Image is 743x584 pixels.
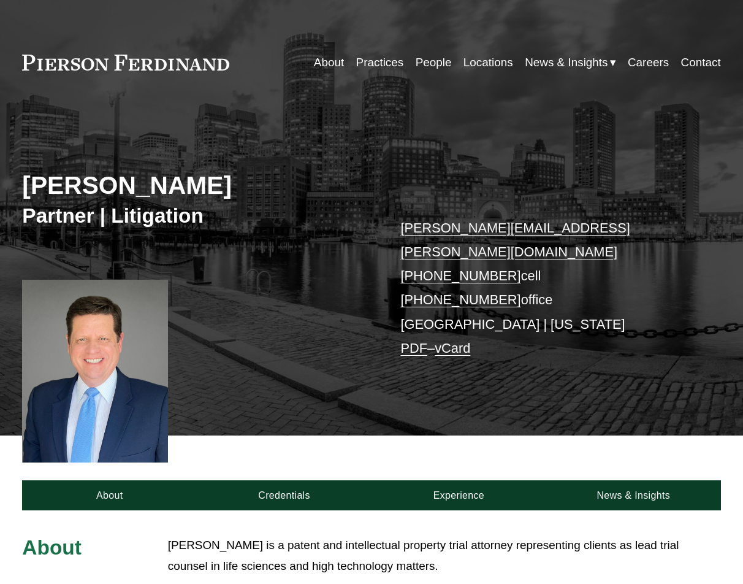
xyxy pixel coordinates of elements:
a: People [416,51,452,74]
a: folder dropdown [525,51,615,74]
p: [PERSON_NAME] is a patent and intellectual property trial attorney representing clients as lead t... [168,535,721,577]
span: About [22,536,82,559]
a: About [22,480,197,510]
a: Credentials [197,480,371,510]
a: [PHONE_NUMBER] [400,292,520,307]
a: News & Insights [546,480,721,510]
a: About [314,51,344,74]
a: Locations [463,51,513,74]
a: [PHONE_NUMBER] [400,268,520,283]
span: News & Insights [525,52,608,73]
h2: [PERSON_NAME] [22,171,371,201]
p: cell office [GEOGRAPHIC_DATA] | [US_STATE] – [400,216,692,361]
a: Careers [628,51,669,74]
a: Practices [356,51,404,74]
h3: Partner | Litigation [22,203,371,228]
a: PDF [400,340,427,356]
a: Contact [681,51,721,74]
a: Experience [371,480,546,510]
a: vCard [435,340,470,356]
a: [PERSON_NAME][EMAIL_ADDRESS][PERSON_NAME][DOMAIN_NAME] [400,220,630,259]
